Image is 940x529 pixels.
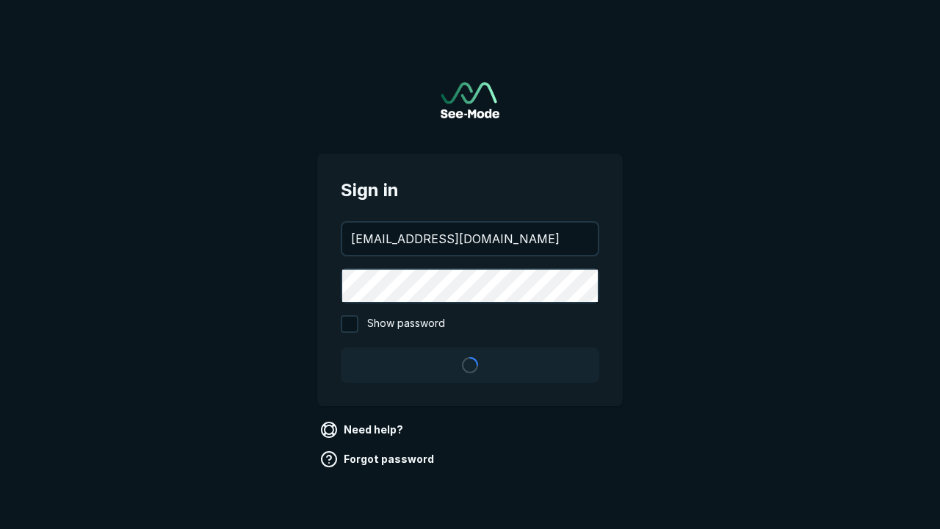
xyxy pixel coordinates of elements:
span: Show password [367,315,445,333]
img: See-Mode Logo [441,82,499,118]
span: Sign in [341,177,599,204]
a: Need help? [317,418,409,442]
a: Forgot password [317,447,440,471]
input: your@email.com [342,223,598,255]
a: Go to sign in [441,82,499,118]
